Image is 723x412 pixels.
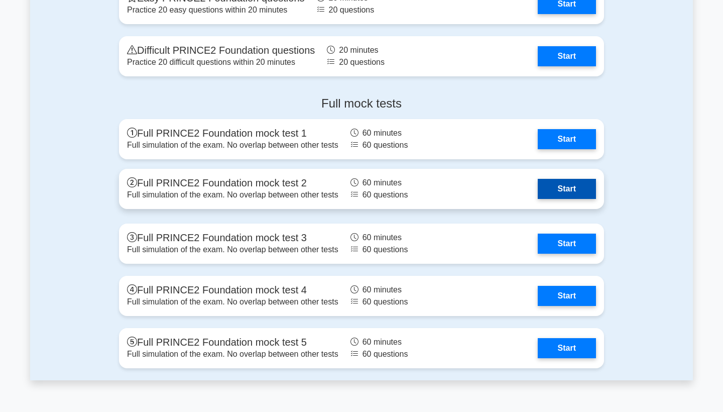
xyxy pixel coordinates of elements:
a: Start [538,234,596,254]
h4: Full mock tests [119,96,604,111]
a: Start [538,338,596,358]
a: Start [538,286,596,306]
a: Start [538,46,596,66]
a: Start [538,179,596,199]
a: Start [538,129,596,149]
